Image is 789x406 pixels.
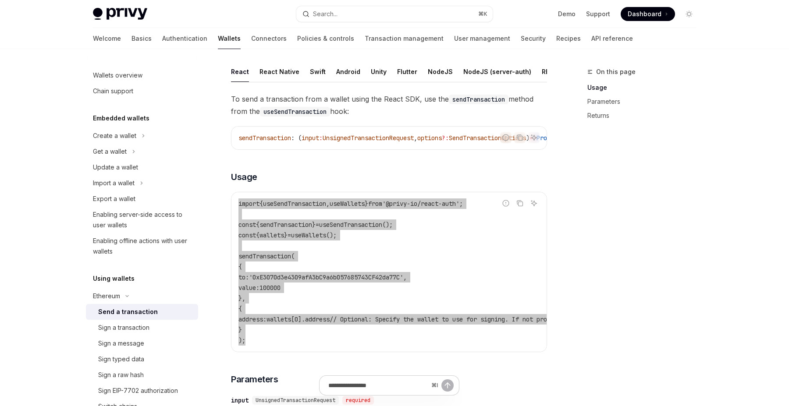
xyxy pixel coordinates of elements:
[313,9,338,19] div: Search...
[682,7,696,21] button: Toggle dark mode
[86,383,198,399] a: Sign EIP-7702 authorization
[93,291,120,301] div: Ethereum
[382,221,393,229] span: ();
[417,134,442,142] span: options
[98,370,144,380] div: Sign a raw hash
[305,315,330,323] span: address
[556,28,581,49] a: Recipes
[587,81,703,95] a: Usage
[365,200,368,208] span: }
[500,198,512,209] button: Report incorrect code
[98,322,149,333] div: Sign a transaction
[86,288,198,304] button: Toggle Ethereum section
[454,28,510,49] a: User management
[231,61,249,82] div: React
[323,134,414,142] span: UnsignedTransactionRequest
[591,28,633,49] a: API reference
[298,315,305,323] span: ].
[93,8,147,20] img: light logo
[86,233,198,259] a: Enabling offline actions with user wallets
[586,10,610,18] a: Support
[93,113,149,124] h5: Embedded wallets
[371,61,387,82] div: Unity
[162,28,207,49] a: Authentication
[449,95,508,104] code: sendTransaction
[528,198,540,209] button: Ask AI
[459,200,463,208] span: ;
[316,221,319,229] span: =
[297,28,354,49] a: Policies & controls
[256,231,259,239] span: {
[295,315,298,323] span: 0
[86,367,198,383] a: Sign a raw hash
[403,273,407,281] span: ,
[93,236,193,257] div: Enabling offline actions with user wallets
[542,61,569,82] div: REST API
[259,284,281,292] span: 100000
[131,28,152,49] a: Basics
[296,6,493,22] button: Open search
[93,209,193,230] div: Enabling server-side access to user wallets
[238,326,242,334] span: }
[319,134,323,142] span: :
[319,221,382,229] span: useSendTransaction
[267,315,291,323] span: wallets
[330,315,677,323] span: // Optional: Specify the wallet to use for signing. If not provided, the first wallet will be used.
[86,304,198,320] a: Send a transaction
[93,194,135,204] div: Export a wallet
[259,231,284,239] span: wallets
[336,61,360,82] div: Android
[328,376,428,395] input: Ask a question...
[621,7,675,21] a: Dashboard
[218,28,241,49] a: Wallets
[310,61,326,82] div: Swift
[98,385,178,396] div: Sign EIP-7702 authorization
[259,221,312,229] span: sendTransaction
[238,231,256,239] span: const
[291,252,295,260] span: (
[238,305,242,313] span: {
[428,61,453,82] div: NodeJS
[558,10,576,18] a: Demo
[256,221,259,229] span: {
[86,191,198,207] a: Export a wallet
[86,320,198,335] a: Sign a transaction
[291,231,326,239] span: useWallets
[628,10,661,18] span: Dashboard
[98,354,144,364] div: Sign typed data
[86,207,198,233] a: Enabling server-side access to user wallets
[288,231,291,239] span: =
[291,134,302,142] span: : (
[86,175,198,191] button: Toggle Import a wallet section
[86,128,198,144] button: Toggle Create a wallet section
[302,134,319,142] span: input
[442,134,449,142] span: ?:
[238,284,259,292] span: value:
[368,200,382,208] span: from
[291,315,295,323] span: [
[284,231,288,239] span: }
[238,263,242,271] span: {
[326,231,337,239] span: ();
[93,70,142,81] div: Wallets overview
[93,146,127,157] div: Get a wallet
[514,132,526,143] button: Copy the contents from the code block
[93,86,133,96] div: Chain support
[238,134,291,142] span: sendTransaction
[260,107,330,117] code: useSendTransaction
[249,273,403,281] span: '0xE3070d3e4309afA3bC9a6b057685743CF42da77C'
[238,294,245,302] span: },
[259,200,263,208] span: {
[478,11,487,18] span: ⌘ K
[238,200,259,208] span: import
[93,28,121,49] a: Welcome
[238,315,267,323] span: address:
[259,61,299,82] div: React Native
[231,93,547,117] span: To send a transaction from a wallet using the React SDK, use the method from the hook:
[514,198,526,209] button: Copy the contents from the code block
[238,273,249,281] span: to:
[86,159,198,175] a: Update a wallet
[86,144,198,159] button: Toggle Get a wallet section
[441,379,454,392] button: Send message
[365,28,444,49] a: Transaction management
